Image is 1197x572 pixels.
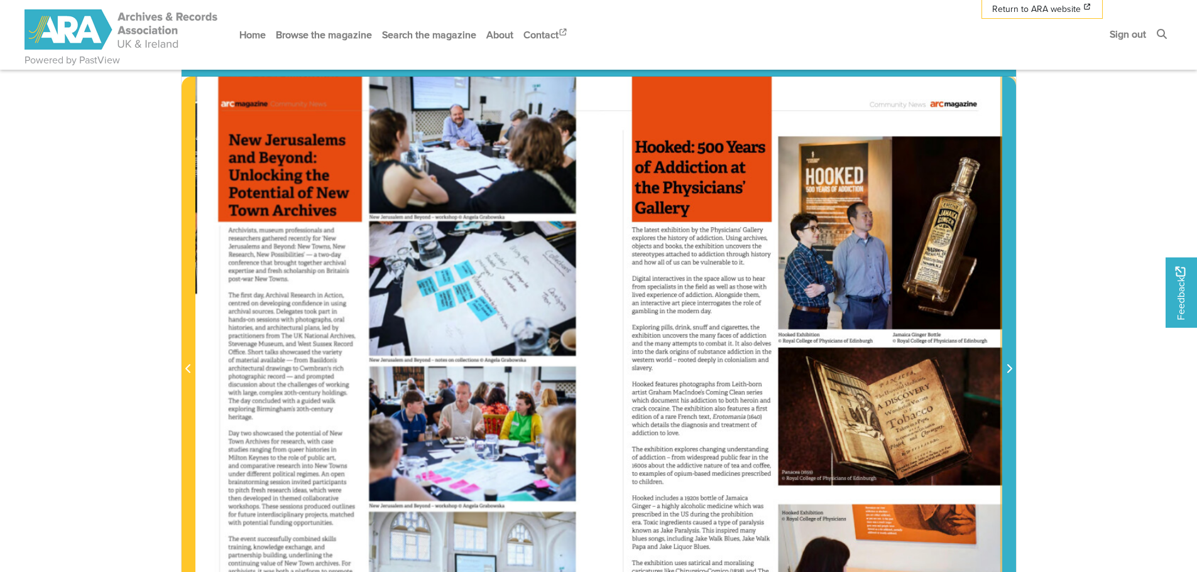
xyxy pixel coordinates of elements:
[1105,18,1151,51] a: Sign out
[1166,257,1197,328] a: Would you like to provide feedback?
[25,53,120,68] a: Powered by PastView
[271,18,377,51] a: Browse the magazine
[992,3,1081,16] span: Return to ARA website
[481,18,518,51] a: About
[25,9,219,50] img: ARA - ARC Magazine | Powered by PastView
[234,18,271,51] a: Home
[518,18,574,51] a: Contact
[25,3,219,57] a: ARA - ARC Magazine | Powered by PastView logo
[1173,266,1188,320] span: Feedback
[377,18,481,51] a: Search the magazine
